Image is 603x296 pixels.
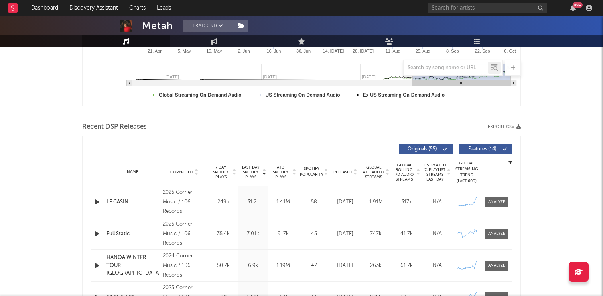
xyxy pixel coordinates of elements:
[404,147,441,152] span: Originals ( 55 )
[573,2,583,8] div: 99 +
[455,160,479,184] div: Global Streaming Trend (Last 60D)
[424,230,451,238] div: N/A
[464,147,501,152] span: Features ( 14 )
[206,49,222,53] text: 19. May
[82,122,147,132] span: Recent DSP Releases
[332,198,359,206] div: [DATE]
[300,230,328,238] div: 45
[428,3,547,13] input: Search for artists
[363,92,445,98] text: Ex-US Streaming On-Demand Audio
[163,188,206,216] div: 2025 Corner Music / 106 Records
[415,49,430,53] text: 25. Aug
[240,230,266,238] div: 7.01k
[300,262,328,270] div: 47
[159,92,242,98] text: Global Streaming On-Demand Audio
[148,49,162,53] text: 21. Apr
[238,49,250,53] text: 2. Jun
[363,230,389,238] div: 747k
[210,198,236,206] div: 249k
[404,65,488,71] input: Search by song name or URL
[183,20,233,32] button: Tracking
[393,230,420,238] div: 41.7k
[393,163,415,182] span: Global Rolling 7D Audio Streams
[266,92,340,98] text: US Streaming On-Demand Audio
[333,170,352,175] span: Released
[323,49,344,53] text: 14. [DATE]
[210,262,236,270] div: 50.7k
[353,49,374,53] text: 28. [DATE]
[106,254,159,277] a: HANOA WINTER TOUR [GEOGRAPHIC_DATA]
[163,251,206,280] div: 2024 Corner Music / 106 Records
[240,262,266,270] div: 6.9k
[266,49,281,53] text: 16. Jun
[399,144,453,154] button: Originals(55)
[106,169,159,175] div: Name
[270,230,296,238] div: 917k
[475,49,490,53] text: 22. Sep
[178,49,191,53] text: 5. May
[459,144,512,154] button: Features(14)
[363,198,389,206] div: 1.91M
[163,220,206,248] div: 2025 Corner Music / 106 Records
[170,170,193,175] span: Copyright
[393,262,420,270] div: 61.7k
[332,262,359,270] div: [DATE]
[424,163,446,182] span: Estimated % Playlist Streams Last Day
[106,198,159,206] a: LE CASIN
[424,262,451,270] div: N/A
[363,165,384,179] span: Global ATD Audio Streams
[570,5,576,11] button: 99+
[393,198,420,206] div: 317k
[504,49,516,53] text: 6. Oct
[240,165,261,179] span: Last Day Spotify Plays
[270,262,296,270] div: 1.19M
[210,165,231,179] span: 7 Day Spotify Plays
[300,166,323,178] span: Spotify Popularity
[300,198,328,206] div: 58
[296,49,311,53] text: 30. Jun
[106,230,159,238] a: Full Static
[240,198,266,206] div: 31.2k
[332,230,359,238] div: [DATE]
[210,230,236,238] div: 35.4k
[142,20,173,32] div: Metah
[488,125,521,129] button: Export CSV
[424,198,451,206] div: N/A
[270,165,291,179] span: ATD Spotify Plays
[363,262,389,270] div: 263k
[446,49,459,53] text: 8. Sep
[270,198,296,206] div: 1.41M
[386,49,400,53] text: 11. Aug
